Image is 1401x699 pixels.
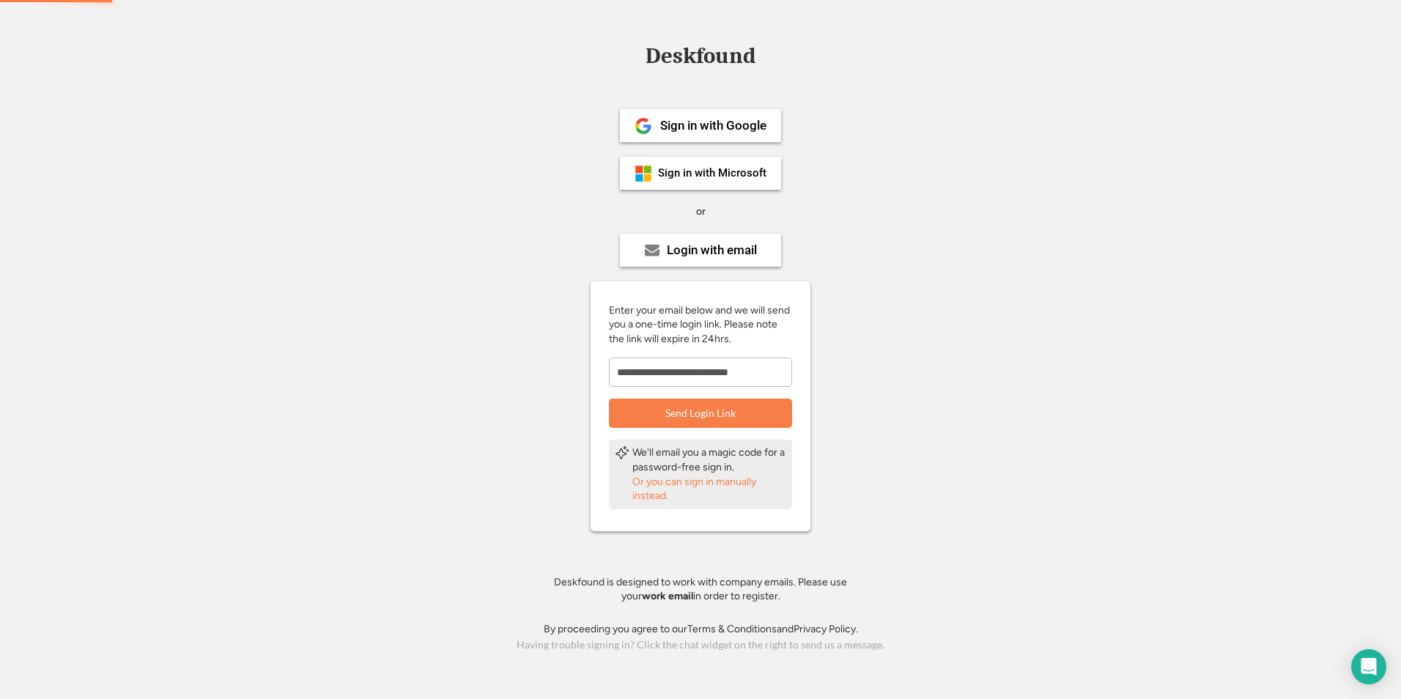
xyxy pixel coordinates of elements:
img: 1024px-Google__G__Logo.svg.png [635,117,652,135]
img: ms-symbollockup_mssymbol_19.png [635,165,652,182]
div: Sign in with Google [660,119,766,132]
div: Or you can sign in manually instead. [632,475,786,503]
div: Deskfound [638,45,763,67]
div: Deskfound is designed to work with company emails. Please use your in order to register. [536,575,865,604]
div: By proceeding you agree to our and [544,622,858,637]
div: or [696,204,706,219]
div: Enter your email below and we will send you a one-time login link. Please note the link will expi... [609,303,792,347]
strong: work email [642,590,693,602]
a: Privacy Policy. [794,623,858,635]
div: Sign in with Microsoft [658,168,766,179]
div: Login with email [667,244,757,256]
button: Send Login Link [609,399,792,428]
div: Open Intercom Messenger [1351,649,1386,684]
div: We'll email you a magic code for a password-free sign in. [632,445,786,474]
a: Terms & Conditions [687,623,777,635]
